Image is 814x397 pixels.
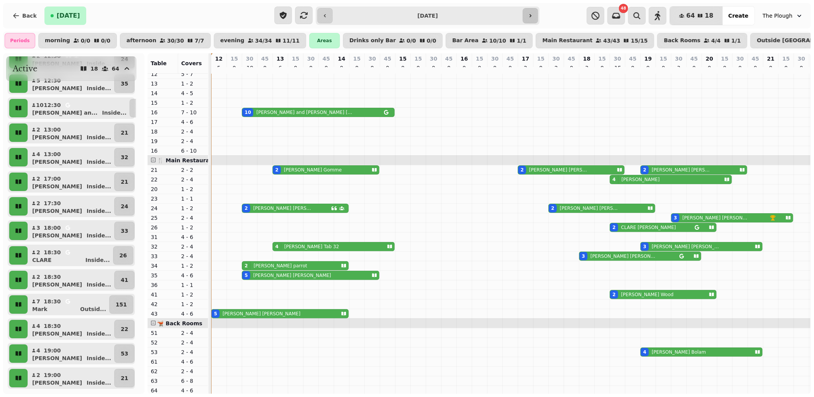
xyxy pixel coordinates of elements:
[181,176,205,183] p: 2 - 4
[181,109,205,116] p: 7 - 10
[114,320,135,338] button: 22
[151,281,175,289] p: 36
[621,7,626,10] span: 48
[721,55,729,63] p: 15
[664,38,701,44] p: Back Rooms
[652,244,722,250] p: [PERSON_NAME] [PERSON_NAME]
[87,379,111,387] p: Inside ...
[686,13,695,19] span: 64
[121,203,128,210] p: 24
[114,197,135,216] button: 24
[36,273,41,281] p: 2
[283,38,300,43] p: 11 / 11
[29,197,113,216] button: 217:30[PERSON_NAME]Inside...
[767,55,775,63] p: 21
[13,63,37,74] h2: Active
[309,33,340,48] div: Areas
[151,243,175,250] p: 32
[32,183,82,190] p: [PERSON_NAME]
[353,55,361,63] p: 15
[121,325,128,333] p: 22
[44,298,61,305] p: 18:30
[36,298,41,305] p: 7
[45,38,70,44] p: morning
[80,305,106,313] p: Outsid ...
[645,64,651,72] p: 9
[323,55,330,63] p: 45
[522,64,528,72] p: 2
[643,167,646,173] div: 2
[32,305,48,313] p: Mark
[121,178,128,186] p: 21
[231,55,238,63] p: 15
[215,55,222,63] p: 12
[660,55,667,63] p: 15
[551,205,554,211] div: 2
[181,60,202,66] span: Covers
[109,295,133,314] button: 151
[181,166,205,174] p: 2 - 2
[181,137,205,145] p: 2 - 4
[599,64,605,72] p: 0
[32,84,82,92] p: [PERSON_NAME]
[729,13,748,18] span: Create
[116,301,127,308] p: 151
[151,272,175,279] p: 35
[87,183,111,190] p: Inside ...
[292,55,299,63] p: 15
[507,64,513,72] p: 0
[430,55,437,63] p: 30
[181,80,205,87] p: 1 - 2
[706,64,712,72] p: 0
[44,224,61,232] p: 18:00
[492,64,498,72] p: 0
[308,64,314,72] p: 0
[307,55,315,63] p: 30
[29,124,113,142] button: 213:00[PERSON_NAME]Inside...
[612,224,615,231] div: 2
[90,66,98,71] p: 18
[112,66,119,71] p: 64
[614,64,620,72] p: 15
[44,7,86,25] button: [DATE]
[114,369,135,387] button: 21
[44,347,61,354] p: 19:00
[36,101,41,109] p: 10
[151,128,175,135] p: 18
[752,64,758,72] p: 0
[121,80,128,87] p: 35
[167,38,184,43] p: 30 / 30
[121,276,128,284] p: 41
[32,109,97,117] p: [PERSON_NAME] an...
[87,158,111,166] p: Inside ...
[461,64,467,72] p: 0
[29,99,128,117] button: 1012:30[PERSON_NAME] an...Inside...
[737,64,743,72] p: 0
[44,249,61,256] p: 18:30
[261,55,269,63] p: 45
[32,379,82,387] p: [PERSON_NAME]
[32,354,82,362] p: [PERSON_NAME]
[151,80,175,87] p: 13
[44,175,61,183] p: 17:00
[29,295,108,314] button: 718:30MarkOutsid...
[151,262,175,270] p: 34
[114,344,135,363] button: 53
[674,215,677,221] div: 3
[81,38,90,43] p: 0 / 0
[245,109,251,115] div: 10
[195,38,204,43] p: 7 / 7
[87,354,111,362] p: Inside ...
[255,38,272,43] p: 34 / 34
[57,13,80,19] span: [DATE]
[101,38,111,43] p: 0 / 0
[254,263,307,269] p: [PERSON_NAME] parrot
[415,55,422,63] p: 15
[652,349,706,355] p: [PERSON_NAME] Bolam
[181,128,205,135] p: 2 - 4
[568,64,574,72] p: 0
[151,118,175,126] p: 17
[542,38,592,44] p: Main Restaurant
[277,64,283,72] p: 6
[181,185,205,193] p: 1 - 2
